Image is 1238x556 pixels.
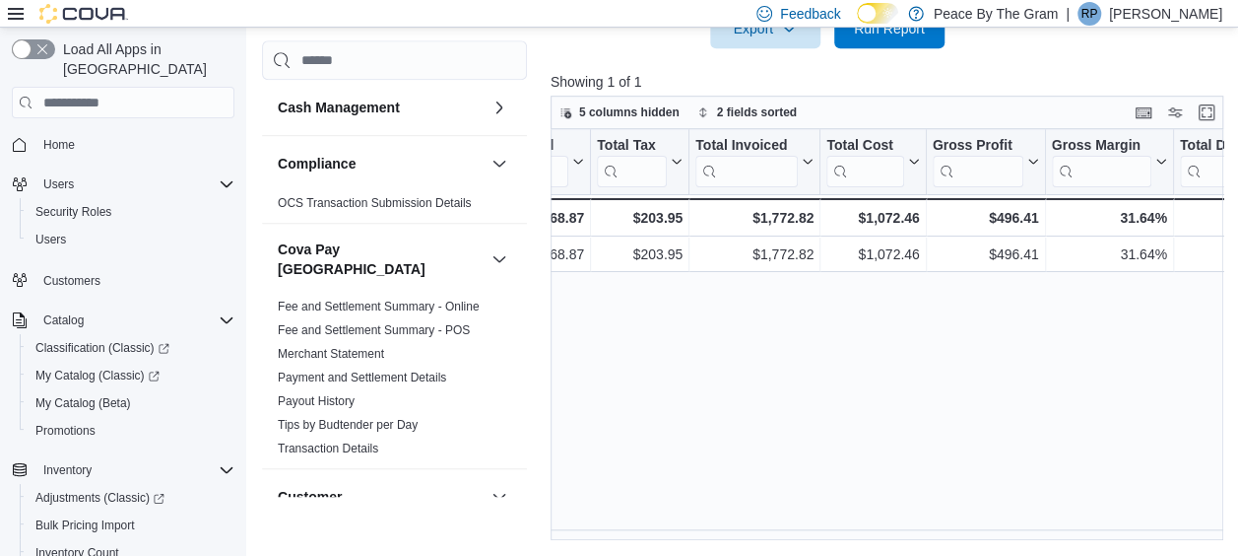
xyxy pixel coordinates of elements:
div: $1,072.46 [826,243,919,266]
span: Fee and Settlement Summary - Online [278,299,480,314]
button: Cash Management [278,98,484,117]
div: Gross Margin [1051,137,1150,187]
div: Total Tax [597,137,667,187]
button: Keyboard shortcuts [1132,101,1155,124]
span: My Catalog (Beta) [28,391,234,415]
button: Catalog [35,309,92,332]
span: Home [43,137,75,153]
h3: Customer [278,487,342,507]
button: Inventory [35,458,99,482]
span: Home [35,132,234,157]
span: OCS Transaction Submission Details [278,195,472,211]
div: Total Tax [597,137,667,156]
div: Gross Profit [932,137,1022,156]
button: Users [20,226,242,253]
button: My Catalog (Beta) [20,389,242,417]
div: $203.95 [597,243,683,266]
span: Fee and Settlement Summary - POS [278,322,470,338]
span: RP [1081,2,1098,26]
a: Payout History [278,394,355,408]
span: Promotions [28,419,234,443]
div: $496.41 [932,206,1038,230]
button: Compliance [488,152,511,175]
div: $1,568.87 [498,243,584,266]
div: $203.95 [597,206,683,230]
span: Promotions [35,423,96,439]
span: Adjustments (Classic) [35,490,164,506]
a: Adjustments (Classic) [28,486,172,510]
button: Users [35,173,82,196]
a: Tips by Budtender per Day [278,418,418,432]
div: Gross Margin [1051,137,1150,156]
button: Customer [488,485,511,509]
a: My Catalog (Beta) [28,391,139,415]
div: $1,772.82 [695,243,814,266]
span: My Catalog (Classic) [35,368,160,383]
p: Peace By The Gram [934,2,1059,26]
button: Display options [1163,101,1187,124]
div: Total Invoiced [695,137,798,187]
a: Classification (Classic) [20,334,242,362]
button: Inventory [4,456,242,484]
span: Bulk Pricing Import [35,518,135,533]
span: Classification (Classic) [28,336,234,360]
button: Customers [4,265,242,294]
a: Home [35,133,83,157]
span: Bulk Pricing Import [28,514,234,537]
h3: Cash Management [278,98,400,117]
button: Customer [278,487,484,507]
span: Feedback [780,4,840,24]
a: Payment and Settlement Details [278,371,446,384]
span: Classification (Classic) [35,340,169,356]
a: Classification (Classic) [28,336,177,360]
div: 31.64% [1051,243,1166,266]
span: Tips by Budtender per Day [278,417,418,433]
a: My Catalog (Classic) [28,364,167,387]
button: Total Invoiced [695,137,814,187]
div: Total Cost [826,137,903,156]
span: Users [35,173,234,196]
span: 5 columns hidden [579,104,680,120]
button: Total Tax [597,137,683,187]
div: Rob Pranger [1077,2,1101,26]
button: Export [710,9,820,48]
div: Cova Pay [GEOGRAPHIC_DATA] [262,295,527,468]
span: Dark Mode [857,24,858,25]
a: Merchant Statement [278,347,384,361]
div: Compliance [262,191,527,223]
p: [PERSON_NAME] [1109,2,1222,26]
span: Merchant Statement [278,346,384,362]
button: 5 columns hidden [552,101,687,124]
div: $1,072.46 [826,206,919,230]
div: Total Cost [826,137,903,187]
span: Transaction Details [278,441,378,456]
button: Home [4,130,242,159]
p: Showing 1 of 1 [551,72,1230,92]
button: Gross Profit [932,137,1038,187]
div: Subtotal [498,137,568,187]
a: Adjustments (Classic) [20,484,242,512]
div: 31.64% [1051,206,1166,230]
a: Customers [35,269,108,293]
a: Bulk Pricing Import [28,514,143,537]
button: Enter fullscreen [1195,101,1218,124]
div: $496.41 [932,243,1038,266]
span: 2 fields sorted [717,104,797,120]
button: Security Roles [20,198,242,226]
div: $1,568.87 [498,206,584,230]
button: Compliance [278,154,484,174]
img: Cova [39,4,128,24]
a: Fee and Settlement Summary - POS [278,323,470,337]
button: Users [4,171,242,198]
span: Payment and Settlement Details [278,370,446,385]
span: Catalog [43,313,84,328]
span: Export [722,9,809,48]
span: Payout History [278,393,355,409]
button: Catalog [4,307,242,334]
span: Security Roles [28,200,234,224]
div: Gross Profit [932,137,1022,187]
span: Users [43,176,74,192]
span: Adjustments (Classic) [28,486,234,510]
button: Cova Pay [GEOGRAPHIC_DATA] [278,240,484,279]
